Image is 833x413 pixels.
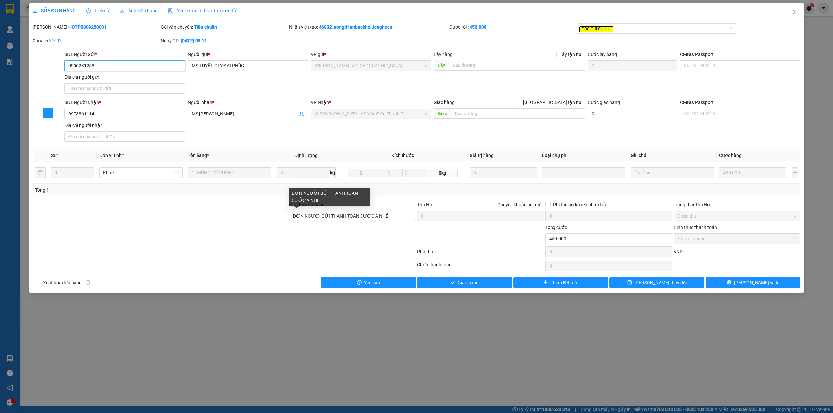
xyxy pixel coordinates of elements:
button: checkGiao hàng [417,277,512,288]
label: Cước giao hàng [588,100,620,105]
span: close [792,9,797,15]
button: plus [43,108,53,118]
div: Địa chỉ người gửi [64,73,185,81]
span: Lịch sử [86,8,109,13]
input: Dọc đường [449,60,585,71]
span: Yêu cầu [364,279,380,286]
span: printer [727,280,731,285]
span: Yêu cầu xuất hóa đơn điện tử [168,8,237,13]
div: Chưa cước : [33,37,159,44]
div: Nhân viên tạo: [289,23,448,31]
span: Đơn vị tính [99,153,124,158]
input: Địa chỉ của người gửi [64,83,185,94]
span: plus [543,280,548,285]
input: 0 [719,167,786,178]
span: Kích thước [391,153,414,158]
span: Định lượng [294,153,318,158]
span: [GEOGRAPHIC_DATA] tận nơi [520,99,585,106]
div: Phụ thu [416,248,545,260]
span: Giao [434,108,451,119]
div: Chưa thanh toán [416,261,545,273]
b: HQTP0809250001 [68,24,107,30]
span: Giao hàng [458,279,479,286]
div: ĐƠN NGƯỜI GỬI THANH TOÁN CƯỚC A NHÉ [289,188,370,206]
input: Ghi Chú [631,167,714,178]
span: Tên hàng [188,153,209,158]
span: check [451,280,455,285]
span: exclamation-circle [357,280,362,285]
span: Hồ Chí Minh: VP Quận Tân Phú [315,61,427,71]
b: Tiêu chuẩn [194,24,217,30]
input: D [348,169,375,177]
span: edit [33,8,37,13]
input: 0 [470,167,537,178]
span: [PERSON_NAME] thay đổi [635,279,687,286]
span: Chưa thu [677,211,797,221]
th: Ghi chú [628,149,717,162]
div: Gói vận chuyển: [161,23,288,31]
span: SỬA ĐƠN HÀNG [33,8,76,13]
span: VP Nhận [311,100,329,105]
button: plusThêm ĐH mới [513,277,608,288]
span: Lấy tận nơi [557,51,585,58]
input: Địa chỉ của người nhận [64,131,185,142]
span: info-circle [86,280,90,285]
button: save[PERSON_NAME] thay đổi [609,277,704,288]
input: VD: Bàn, Ghế [188,167,271,178]
div: CMND/Passport [680,51,800,58]
span: Tổng cước [545,225,567,230]
span: 0kg [427,169,458,177]
div: Cước rồi : [449,23,576,31]
div: [PERSON_NAME]: [33,23,159,31]
span: plus [43,111,53,116]
span: save [627,280,632,285]
label: Cước lấy hàng [588,52,617,57]
span: Tại văn phòng [677,234,797,244]
input: Ghi chú đơn hàng [289,211,416,221]
span: Thêm ĐH mới [551,279,578,286]
span: Cước hàng [719,153,742,158]
input: Cước lấy hàng [588,60,677,71]
span: ĐỌC GHI CHÚ [579,26,613,32]
b: 450.000 [470,24,486,30]
button: Close [785,3,804,21]
div: SĐT Người Nhận [64,99,185,106]
b: 46832_nongthienbaokhoi.longhoan [319,24,392,30]
span: Giao hàng [434,100,455,105]
div: Địa chỉ người nhận [64,122,185,129]
div: VP gửi [311,51,431,58]
span: user-add [299,111,304,116]
input: Dọc đường [451,108,585,119]
span: Khác [103,168,179,178]
span: kg [329,167,336,178]
span: close [607,27,610,31]
span: Chuyển khoản ng. gửi [495,201,544,208]
b: 0 [58,38,61,43]
span: Lấy [434,60,449,71]
span: Ảnh kiện hàng [120,8,157,13]
input: R [375,169,403,177]
input: C [402,169,427,177]
span: SL [51,153,56,158]
span: Xuất hóa đơn hàng [40,279,85,286]
div: Trạng thái Thu Hộ [674,201,800,208]
span: Giá trị hàng [470,153,494,158]
img: icon [168,8,173,14]
button: printer[PERSON_NAME] và In [706,277,801,288]
span: Thu Hộ [417,202,432,207]
div: Ngày GD: [161,37,288,44]
label: Hình thức thanh toán [674,225,717,230]
input: Cước giao hàng [588,109,677,119]
span: picture [120,8,124,13]
div: CMND/Passport [680,99,800,106]
span: [PERSON_NAME] và In [734,279,780,286]
button: delete [35,167,46,178]
button: plus [792,167,798,178]
th: Loại phụ phí [539,149,628,162]
div: Người nhận [188,99,308,106]
span: Phí thu hộ khách nhận trả [551,201,608,208]
div: Tổng: 1 [35,186,321,193]
span: Hà Nội: VP Văn Điển Thanh Trì [315,109,427,119]
span: clock-circle [86,8,91,13]
button: exclamation-circleYêu cầu [321,277,416,288]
